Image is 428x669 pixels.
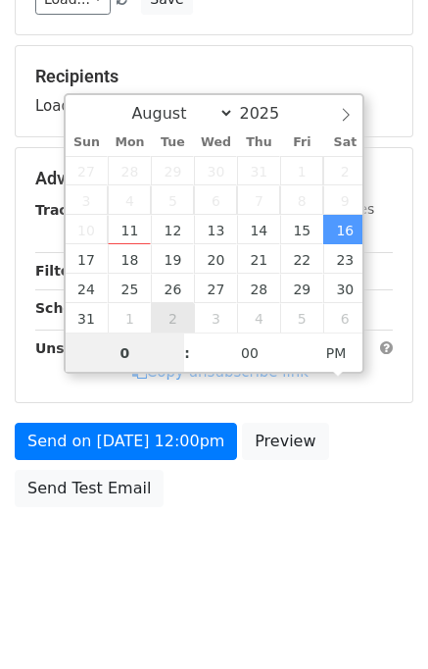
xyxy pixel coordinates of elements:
[194,244,237,274] span: August 20, 2025
[151,185,194,215] span: August 5, 2025
[194,136,237,149] span: Wed
[108,303,151,333] span: September 1, 2025
[66,334,185,373] input: Hour
[280,185,323,215] span: August 8, 2025
[35,66,393,87] h5: Recipients
[237,215,280,244] span: August 14, 2025
[35,300,106,316] strong: Schedule
[323,136,366,149] span: Sat
[108,244,151,274] span: August 18, 2025
[280,274,323,303] span: August 29, 2025
[237,156,280,185] span: July 31, 2025
[194,274,237,303] span: August 27, 2025
[323,215,366,244] span: August 16, 2025
[66,156,109,185] span: July 27, 2025
[323,303,366,333] span: September 6, 2025
[35,202,101,218] strong: Tracking
[190,334,309,373] input: Minute
[194,215,237,244] span: August 13, 2025
[280,136,323,149] span: Fri
[66,274,109,303] span: August 24, 2025
[132,363,309,381] a: Copy unsubscribe link
[242,423,328,460] a: Preview
[237,303,280,333] span: September 4, 2025
[237,244,280,274] span: August 21, 2025
[330,575,428,669] iframe: Chat Widget
[35,263,85,279] strong: Filters
[35,66,393,117] div: Loading...
[151,156,194,185] span: July 29, 2025
[237,274,280,303] span: August 28, 2025
[234,104,305,123] input: Year
[280,244,323,274] span: August 22, 2025
[323,185,366,215] span: August 9, 2025
[108,274,151,303] span: August 25, 2025
[237,136,280,149] span: Thu
[66,244,109,274] span: August 17, 2025
[108,215,151,244] span: August 11, 2025
[66,303,109,333] span: August 31, 2025
[237,185,280,215] span: August 7, 2025
[15,423,237,460] a: Send on [DATE] 12:00pm
[108,136,151,149] span: Mon
[323,244,366,274] span: August 23, 2025
[280,215,323,244] span: August 15, 2025
[194,156,237,185] span: July 30, 2025
[151,136,194,149] span: Tue
[194,185,237,215] span: August 6, 2025
[151,274,194,303] span: August 26, 2025
[151,215,194,244] span: August 12, 2025
[280,303,323,333] span: September 5, 2025
[309,334,363,373] span: Click to toggle
[323,156,366,185] span: August 2, 2025
[108,185,151,215] span: August 4, 2025
[66,185,109,215] span: August 3, 2025
[151,303,194,333] span: September 2, 2025
[66,136,109,149] span: Sun
[194,303,237,333] span: September 3, 2025
[151,244,194,274] span: August 19, 2025
[108,156,151,185] span: July 28, 2025
[15,470,164,507] a: Send Test Email
[66,215,109,244] span: August 10, 2025
[323,274,366,303] span: August 30, 2025
[35,340,131,356] strong: Unsubscribe
[280,156,323,185] span: August 1, 2025
[184,334,190,373] span: :
[35,168,393,189] h5: Advanced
